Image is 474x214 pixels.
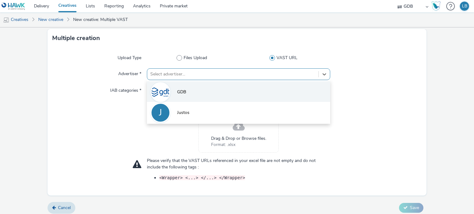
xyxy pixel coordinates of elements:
[184,55,207,61] span: Files Upload
[177,89,186,95] span: GDB
[177,110,189,116] span: Justos
[2,2,25,10] img: undefined Logo
[115,52,144,61] label: Upload Type
[152,83,169,101] img: GDB
[276,55,297,61] span: VAST URL
[399,203,423,213] button: Save
[431,1,443,11] a: Hawk Academy
[211,142,266,148] span: Format: .xlsx
[108,85,144,94] label: IAB categories *
[58,205,71,211] span: Cancel
[462,2,467,11] div: LB
[48,202,75,214] a: Cancel
[431,1,441,11] img: Hawk Academy
[410,205,419,211] span: Save
[3,17,9,23] img: mobile
[52,34,100,43] h3: Multiple creation
[147,158,316,170] span: Please verify that the VAST URLs referenced in your excel file are not empty and do not include t...
[35,12,66,27] a: New creative
[159,104,162,121] div: J
[211,135,266,142] span: Drag & Drop or Browse files.
[159,175,245,180] code: <Wrapper> <...> </...> </Wrapper>
[116,68,144,77] label: Advertiser *
[70,12,131,27] a: New creative: Multiple VAST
